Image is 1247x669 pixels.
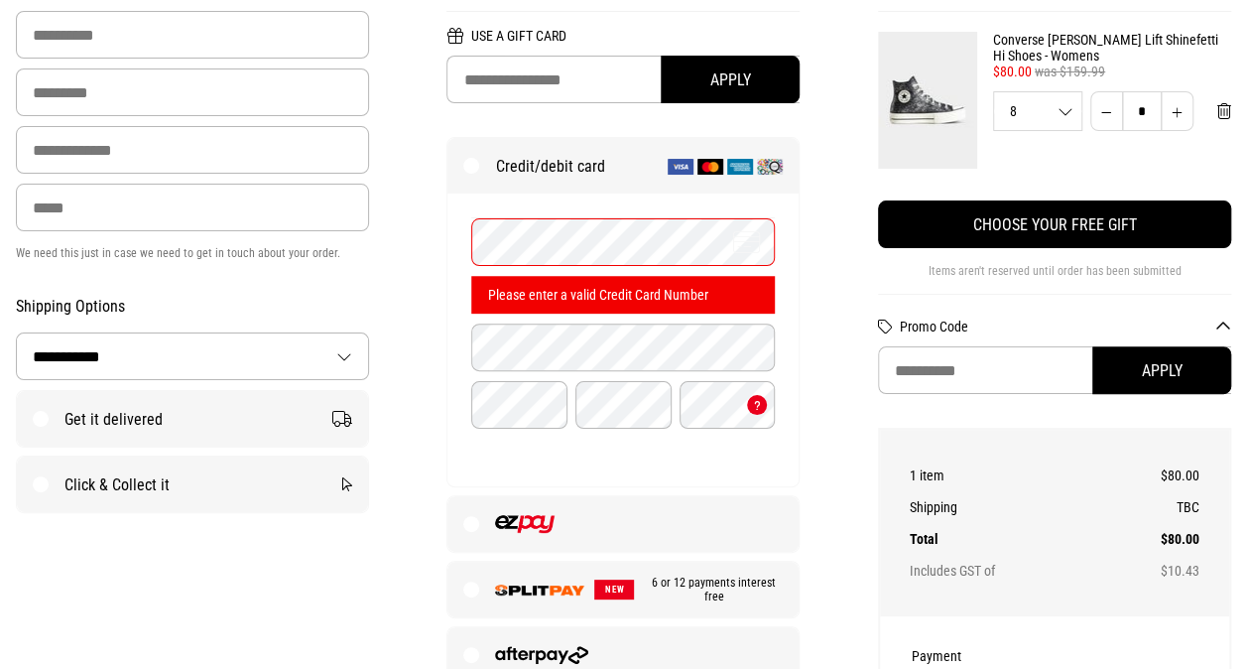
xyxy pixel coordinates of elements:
[757,159,783,175] img: Q Card
[495,646,587,664] img: Afterpay
[661,56,800,103] button: Apply
[594,580,634,600] span: NEW
[16,297,369,317] h2: Shipping Options
[471,218,775,266] input: Card Number
[1109,460,1199,491] td: $80.00
[727,159,753,175] img: American Express
[16,184,369,231] input: Phone
[993,32,1231,64] a: Converse [PERSON_NAME] Lift Shinefetti Hi Shoes - Womens
[17,457,368,512] label: Click & Collect it
[471,381,567,429] input: Month (MM)
[910,491,1109,523] th: Shipping
[495,585,584,596] img: SPLITPAY
[1109,491,1199,523] td: TBC
[471,276,775,314] div: Please enter a valid Credit Card Number
[447,138,799,194] label: Credit/debit card
[878,346,1231,394] input: Promo Code
[16,241,369,265] p: We need this just in case we need to get in touch about your order.
[1109,555,1199,587] td: $10.43
[1035,64,1105,79] span: was $159.99
[1122,91,1162,131] input: Quantity
[910,555,1109,587] th: Includes GST of
[1092,346,1231,394] button: Apply
[16,68,369,116] input: Last Name
[575,381,672,429] input: Year (YY)
[471,324,775,371] input: Name on Card
[1201,91,1247,131] button: Remove from cart
[993,64,1032,79] span: $80.00
[747,395,767,415] button: What's a CVC?
[878,264,1231,294] div: Items aren't reserved until order has been submitted
[668,159,693,175] img: Visa
[910,523,1109,555] th: Total
[1090,91,1123,131] button: Decrease quantity
[17,334,368,379] select: Country
[697,159,723,175] img: Mastercard
[446,28,800,56] h2: Use a Gift Card
[910,460,1109,491] th: 1 item
[17,391,368,447] label: Get it delivered
[900,319,1231,334] button: Promo Code
[16,11,369,59] input: First Name
[634,576,783,603] span: 6 or 12 payments interest free
[16,8,75,67] button: Open LiveChat chat widget
[1161,91,1193,131] button: Increase quantity
[16,126,369,174] input: Email Address
[495,515,554,533] img: EZPAY
[680,381,776,429] input: CVC
[878,32,977,169] img: Converse Chuck Taylor Lift Shinefetti Hi Shoes - Womens
[1109,523,1199,555] td: $80.00
[878,201,1231,248] button: Choose your free gift
[994,104,1081,118] span: 8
